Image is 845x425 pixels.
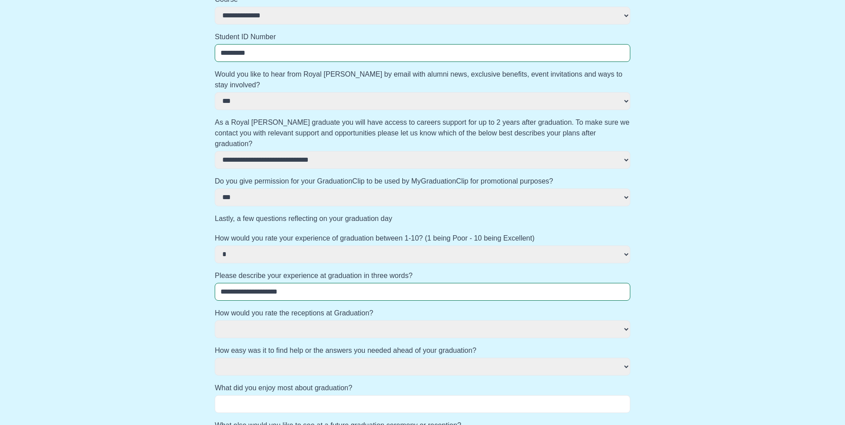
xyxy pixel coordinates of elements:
[215,69,630,90] label: Would you like to hear from Royal [PERSON_NAME] by email with alumni news, exclusive benefits, ev...
[215,32,630,42] label: Student ID Number
[215,213,630,224] label: Lastly, a few questions reflecting on your graduation day
[215,345,630,356] label: How easy was it to find help or the answers you needed ahead of your graduation?
[215,233,630,244] label: How would you rate your experience of graduation between 1-10? (1 being Poor - 10 being Excellent)
[215,117,630,149] label: As a Royal [PERSON_NAME] graduate you will have access to careers support for up to 2 years after...
[215,176,630,187] label: Do you give permission for your GraduationClip to be used by MyGraduationClip for promotional pur...
[215,270,630,281] label: Please describe your experience at graduation in three words?
[215,308,630,319] label: How would you rate the receptions at Graduation?
[215,383,630,393] label: What did you enjoy most about graduation?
